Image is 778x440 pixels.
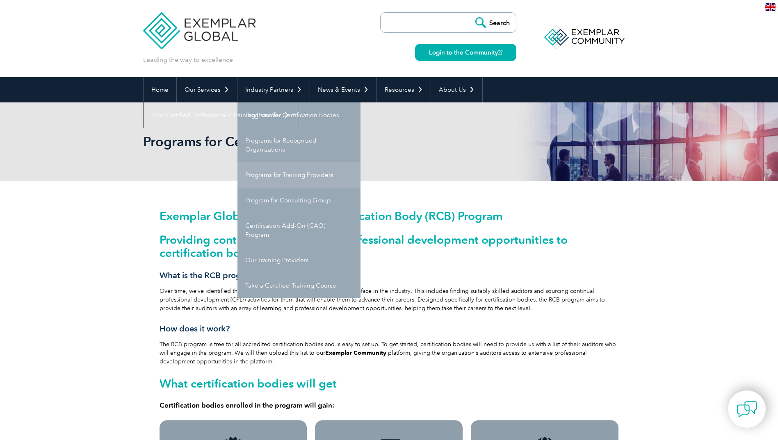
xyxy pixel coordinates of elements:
[237,162,360,188] a: Programs for Training Providers
[143,55,233,64] p: Leading the way to excellence
[160,210,619,409] div: Over time, we’ve identified the common challenges that certification bodies face in the industry....
[143,135,488,148] h2: Programs for Certification Bodies
[471,13,516,32] input: Search
[498,50,502,54] img: open_square.png
[237,247,360,273] a: Our Training Providers
[377,77,431,102] a: Resources
[160,324,619,334] h3: How does it work?
[160,401,619,409] h4: Certification bodies enrolled in the program will gain:
[144,77,176,102] a: Home
[237,77,310,102] a: Industry Partners
[160,233,619,259] h2: Providing continued learning and professional development opportunities to certification bodies a...
[415,44,516,61] a: Login to the Community
[237,213,360,247] a: Certification Add-On (CAO) Program
[765,3,776,11] img: en
[237,188,360,213] a: Program for Consulting Group
[144,102,297,128] a: Find Certified Professional / Training Provider
[177,77,237,102] a: Our Services
[325,349,386,356] a: Exemplar Community
[237,128,360,162] a: Programs for Recognized Organizations
[160,210,619,222] h1: Exemplar Global’s Recognized Certification Body (RCB) Program
[160,270,619,281] h3: What is the RCB program?
[237,273,360,298] a: Take a Certified Training Course
[310,77,376,102] a: News & Events
[160,377,619,390] h2: What certification bodies will get
[737,399,757,420] img: contact-chat.png
[431,77,482,102] a: About Us
[237,102,360,128] a: Programs for Certification Bodies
